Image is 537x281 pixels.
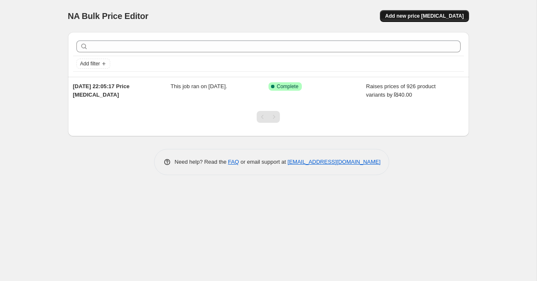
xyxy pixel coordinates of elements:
[76,59,110,69] button: Add filter
[239,159,287,165] span: or email support at
[171,83,227,89] span: This job ran on [DATE].
[385,13,464,19] span: Add new price [MEDICAL_DATA]
[80,60,100,67] span: Add filter
[287,159,380,165] a: [EMAIL_ADDRESS][DOMAIN_NAME]
[366,83,436,98] span: Raises prices of 926 product variants by ₪40.00
[228,159,239,165] a: FAQ
[68,11,149,21] span: NA Bulk Price Editor
[73,83,130,98] span: [DATE] 22:05:17 Price [MEDICAL_DATA]
[380,10,469,22] button: Add new price [MEDICAL_DATA]
[175,159,228,165] span: Need help? Read the
[277,83,298,90] span: Complete
[257,111,280,123] nav: Pagination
